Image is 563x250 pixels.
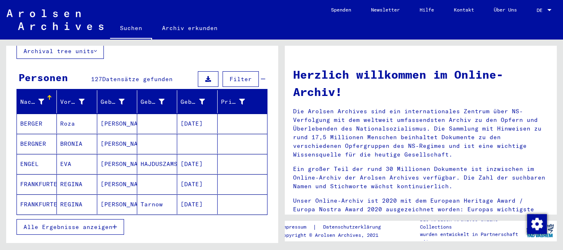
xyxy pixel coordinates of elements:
a: Datenschutzerklärung [317,223,391,231]
mat-header-cell: Geburtsname [97,90,137,113]
p: Die Arolsen Archives Online-Collections [420,216,523,231]
mat-cell: Tarnow [137,194,177,214]
mat-cell: [PERSON_NAME] [97,194,137,214]
img: yv_logo.png [525,220,556,241]
mat-cell: [PERSON_NAME] [97,154,137,174]
mat-cell: REGINA [57,174,97,194]
mat-cell: [PERSON_NAME] [97,174,137,194]
mat-cell: [PERSON_NAME] [97,114,137,133]
mat-header-cell: Geburt‏ [137,90,177,113]
h1: Herzlich willkommen im Online-Archiv! [293,66,549,100]
span: Datensätze gefunden [102,75,173,83]
mat-cell: EVA [57,154,97,174]
div: Geburtsname [101,98,124,106]
p: Unser Online-Archiv ist 2020 mit dem European Heritage Award / Europa Nostra Award 2020 ausgezeic... [293,196,549,222]
mat-cell: Roza [57,114,97,133]
a: Impressum [280,223,313,231]
mat-header-cell: Nachname [17,90,57,113]
button: Alle Ergebnisse anzeigen [16,219,124,235]
mat-cell: [DATE] [177,174,217,194]
mat-header-cell: Geburtsdatum [177,90,217,113]
p: Copyright © Arolsen Archives, 2021 [280,231,391,239]
mat-cell: [DATE] [177,194,217,214]
div: Vorname [60,98,84,106]
div: | [280,223,391,231]
mat-cell: [PERSON_NAME] [97,134,137,154]
a: Archiv erkunden [152,18,228,38]
div: Personen [19,70,68,85]
img: Zustimmung ändern [527,214,547,234]
mat-cell: [DATE] [177,154,217,174]
mat-header-cell: Vorname [57,90,97,113]
p: wurden entwickelt in Partnerschaft mit [420,231,523,245]
mat-cell: BERGER [17,114,57,133]
span: Filter [230,75,252,83]
mat-cell: FRANKFURTER [17,194,57,214]
p: Die Arolsen Archives sind ein internationales Zentrum über NS-Verfolgung mit dem weltweit umfasse... [293,107,549,159]
div: Nachname [20,95,56,108]
div: Geburt‏ [141,95,177,108]
div: Geburtsdatum [181,95,217,108]
mat-cell: BRONIA [57,134,97,154]
div: Geburtsdatum [181,98,204,106]
div: Prisoner # [221,95,257,108]
a: Suchen [110,18,152,40]
div: Vorname [60,95,96,108]
span: 127 [91,75,102,83]
mat-cell: [DATE] [177,114,217,133]
div: Prisoner # [221,98,245,106]
mat-header-cell: Prisoner # [218,90,267,113]
mat-cell: FRANKFURTER [17,174,57,194]
span: DE [537,7,546,13]
mat-cell: REGINA [57,194,97,214]
div: Nachname [20,98,44,106]
span: Alle Ergebnisse anzeigen [23,223,113,231]
div: Geburtsname [101,95,137,108]
img: Arolsen_neg.svg [7,9,103,30]
div: Geburt‏ [141,98,164,106]
mat-cell: ENGEL [17,154,57,174]
button: Archival tree units [16,43,104,59]
p: Ein großer Teil der rund 30 Millionen Dokumente ist inzwischen im Online-Archiv der Arolsen Archi... [293,165,549,191]
mat-cell: BERGNER [17,134,57,154]
button: Filter [223,71,259,87]
mat-cell: HAJDUSZAMSZOU [137,154,177,174]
